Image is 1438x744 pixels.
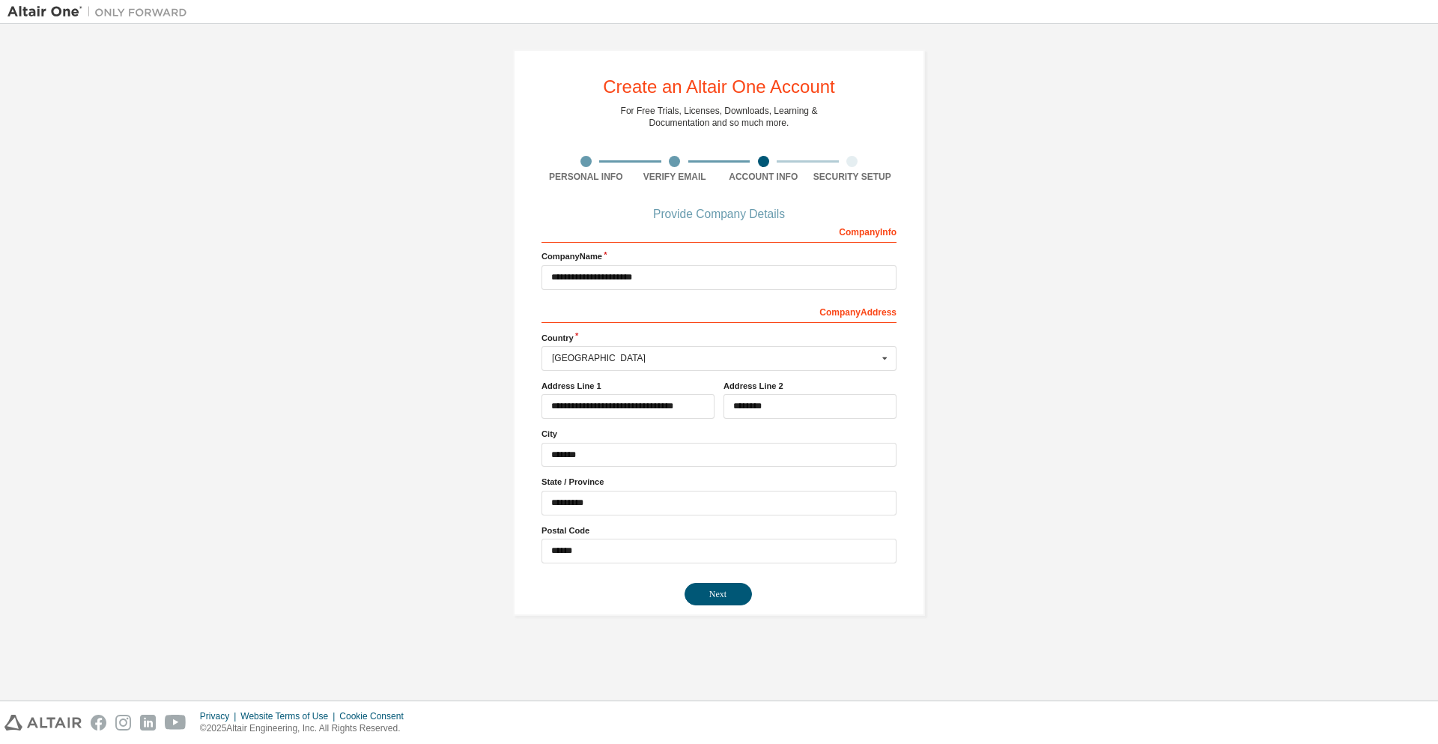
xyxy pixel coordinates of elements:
label: Company Name [541,250,897,262]
div: Website Terms of Use [240,710,339,722]
div: For Free Trials, Licenses, Downloads, Learning & Documentation and so much more. [621,105,818,129]
div: Company Info [541,219,897,243]
img: youtube.svg [165,715,186,731]
div: Verify Email [631,171,720,183]
div: Company Address [541,299,897,323]
p: © 2025 Altair Engineering, Inc. All Rights Reserved. [200,722,413,735]
div: Account Info [719,171,808,183]
div: Personal Info [541,171,631,183]
label: Address Line 1 [541,380,715,392]
img: Altair One [7,4,195,19]
img: altair_logo.svg [4,715,82,731]
img: facebook.svg [91,715,106,731]
img: linkedin.svg [140,715,156,731]
label: Postal Code [541,524,897,536]
div: Create an Altair One Account [603,78,835,96]
label: Address Line 2 [723,380,897,392]
label: State / Province [541,476,897,488]
div: Cookie Consent [339,710,412,722]
button: Next [685,583,752,605]
div: Provide Company Details [541,210,897,219]
img: instagram.svg [115,715,131,731]
div: Privacy [200,710,240,722]
label: City [541,428,897,440]
div: Security Setup [808,171,897,183]
label: Country [541,332,897,344]
div: [GEOGRAPHIC_DATA] [552,354,878,363]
